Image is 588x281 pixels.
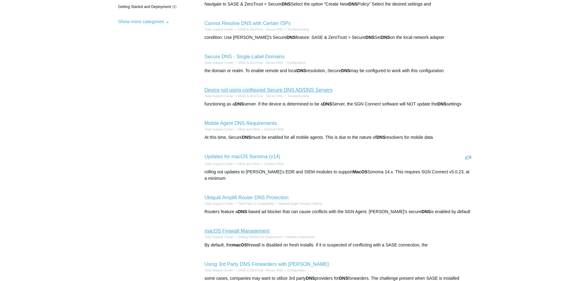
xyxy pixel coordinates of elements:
a: FAQs and Other [238,162,260,166]
li: SASE & ZeroTrust - Secure DNS [233,268,283,273]
a: Third Party & Compatibility [238,202,274,205]
em: DNS [437,101,447,106]
li: Configuration [283,60,306,65]
li: Configuration [283,268,306,273]
div: functioning as a server. If the device is determined to be a Server, the SGN Connect software wil... [205,101,473,107]
li: Troubleshooting [283,27,309,32]
a: Todyl Support Center [205,202,234,205]
div: Routers feature a -based ad blocker that can cause conflicts with the SGN Agent. [PERSON_NAME]'s ... [205,209,473,215]
em: MacOS [353,169,367,174]
em: DNS [339,276,348,281]
a: Network Edge Firewall Conflicts [279,202,322,205]
em: DNS [341,68,350,73]
a: Secure DNS - Single-Label Domains [205,54,285,59]
a: SASE & ZeroTrust - Secure DNS [238,28,283,31]
a: General FAQs [264,128,284,131]
div: the domain or realm. To enable remote and local resolution, Secure may be configured to work with... [205,68,473,74]
a: Troubleshooting [287,28,309,31]
a: Cannot Resolve DNS with Certain ISPs [205,21,291,26]
a: Todyl Support Center [205,28,234,31]
li: Desktop Deployment [282,235,315,239]
button: Show more categories [115,16,173,27]
div: rolling out updates to [PERSON_NAME]'s EDR and SIEM modules to support Sonoma 14.x. This requires... [205,169,473,182]
em: DNS [323,101,332,106]
li: SASE & ZeroTrust - Secure DNS [233,60,283,65]
a: Ubiquiti Amplifi Router DNS Protection [205,195,289,200]
a: FAQs and Other [238,128,260,131]
em: DNS [286,35,296,40]
span: 5 [465,155,471,159]
li: FAQs and Other [233,162,260,166]
a: SASE & ZeroTrust - Secure DNS [238,94,283,98]
a: SASE & ZeroTrust - Secure DNS [238,269,283,272]
a: Using 3rd Party DNS Forwarders with [PERSON_NAME] [205,262,329,267]
a: Device not using configured Secure DNS AD/DNS Servers [205,87,332,93]
a: Configuration [287,269,305,272]
div: Navigate to SASE & ZeroTrust > Secure Select the option "Create New Policy" Select the desired se... [205,1,473,7]
li: Todyl Support Center [205,60,234,65]
em: DNS [348,2,358,6]
li: Todyl Support Center [205,268,234,273]
a: Todyl Support Center [205,235,234,239]
em: DNS [238,209,247,214]
a: Todyl Support Center [205,162,234,166]
span: (8) [172,5,177,9]
li: FAQs and Other [233,127,260,132]
em: DNS [306,276,315,281]
em: DNS [281,2,291,6]
li: Troubleshooting [283,94,309,98]
a: Mobile Agent DNS Requirements [205,121,277,126]
div: condition: Use [PERSON_NAME]'s Secure feature: SASE & ZeroTrust > Secure Set on the local network... [205,34,473,41]
a: Getting Started and Deployment (8) [115,1,187,13]
li: Todyl Support Center [205,201,234,206]
a: Desktop Deployment [286,235,315,239]
a: macOS Firewall Management [205,228,270,233]
a: Configuration [287,61,305,64]
div: By default, the firewall is disabled on fresh installs. If it is suspected of conflicting with a ... [205,242,473,248]
em: DNS [376,135,386,140]
span: Getting Started and Deployment [118,5,171,9]
li: Todyl Support Center [205,27,234,32]
a: Todyl Support Center [205,128,234,131]
em: DNS [235,101,244,106]
a: SASE & ZeroTrust - Secure DNS [238,61,283,64]
a: Todyl Support Center [205,61,234,64]
li: SASE & ZeroTrust - Secure DNS [233,94,283,98]
li: Network Edge Firewall Conflicts [274,201,322,206]
em: DNS [297,68,307,73]
em: DNS [365,35,375,40]
em: DNS [381,35,390,40]
li: SASE & ZeroTrust - Secure DNS [233,27,283,32]
li: Getting Started and Deployment [233,235,282,239]
a: Getting Started and Deployment [238,235,282,239]
div: At this time, Secure must be enabled for all mobile agents. This is due to the nature of resolver... [205,134,473,141]
a: Updates for macOS Sonoma (v14) [205,154,280,159]
li: General FAQs [260,162,284,166]
li: General FAQs [260,127,284,132]
a: Todyl Support Center [205,269,234,272]
em: DNS [242,135,251,140]
li: Third Party & Compatibility [233,201,274,206]
a: General FAQs [264,162,284,166]
a: Todyl Support Center [205,94,234,98]
li: Todyl Support Center [205,127,234,132]
a: Troubleshooting [287,94,309,98]
em: macOS [232,242,247,247]
em: DNS [422,209,431,214]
